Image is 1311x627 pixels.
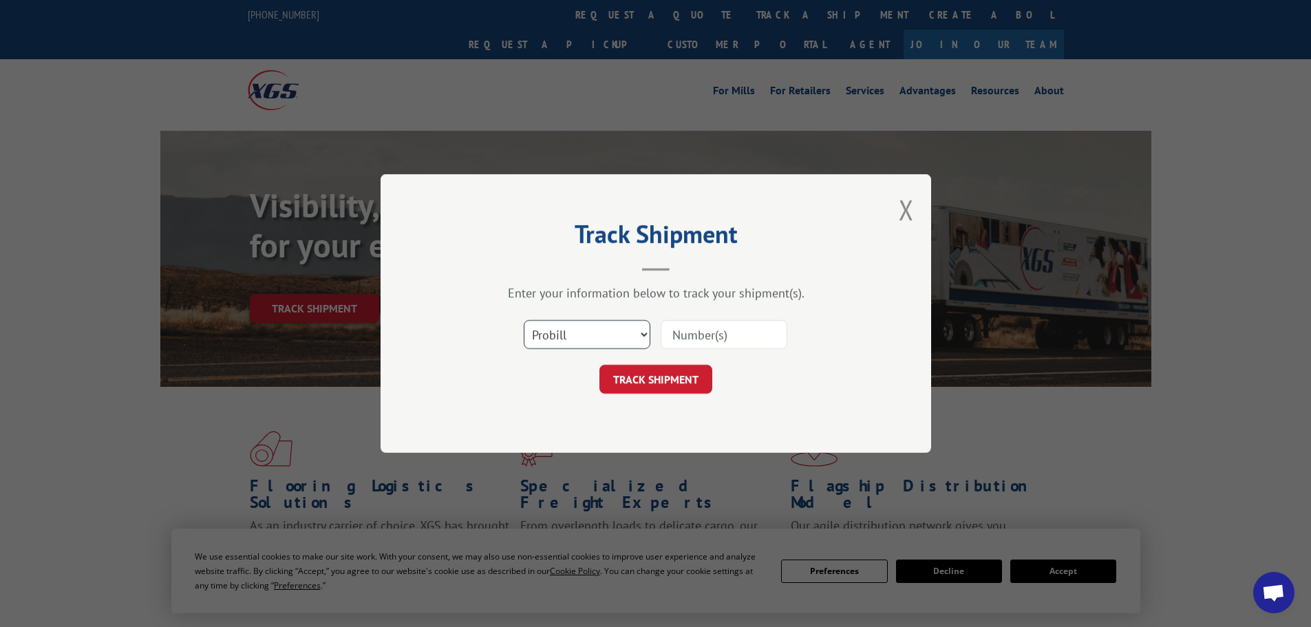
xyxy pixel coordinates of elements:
[449,285,862,301] div: Enter your information below to track your shipment(s).
[899,191,914,228] button: Close modal
[1253,572,1294,613] div: Open chat
[449,224,862,251] h2: Track Shipment
[661,320,787,349] input: Number(s)
[599,365,712,394] button: TRACK SHIPMENT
